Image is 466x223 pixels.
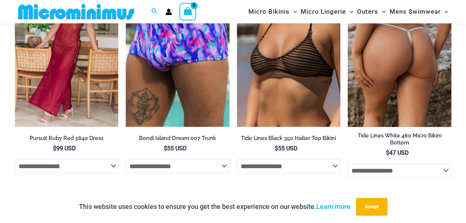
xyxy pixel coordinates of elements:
a: Tide Lines White 480 Micro Bikini Bottom [348,132,451,149]
span: Mens Swimwear [389,2,440,21]
button: Accept [356,198,387,216]
a: Pursuit Ruby Red 5840 Dress [15,135,118,144]
h2: Tide Lines Black 350 Halter Top Bikini [237,135,340,142]
p: This website uses cookies to ensure you get the best experience on our website. [79,201,350,212]
a: Learn more [316,203,350,210]
span: Menu Toggle [290,2,297,21]
span: $ [275,145,278,152]
h2: Tide Lines White 480 Micro Bikini Bottom [348,132,451,146]
a: Micro BikinisMenu ToggleMenu Toggle [247,2,299,21]
bdi: 55 USD [275,145,297,152]
a: Search icon link [151,7,158,16]
a: View Shopping Cart, empty [179,3,196,20]
bdi: 55 USD [164,145,186,152]
a: Micro LingerieMenu ToggleMenu Toggle [299,2,355,21]
span: Micro Bikinis [248,2,290,21]
span: Menu Toggle [440,2,448,21]
span: $ [386,149,389,156]
span: Menu Toggle [346,2,353,21]
h2: Pursuit Ruby Red 5840 Dress [15,135,118,142]
nav: Site Navigation [245,1,451,22]
span: Menu Toggle [378,2,386,21]
bdi: 47 USD [386,149,408,156]
a: OutersMenu ToggleMenu Toggle [355,2,387,21]
span: $ [53,145,56,152]
a: Account icon link [165,9,172,15]
span: Outers [357,2,378,21]
a: Tide Lines Black 350 Halter Top Bikini [237,135,340,144]
span: Micro Lingerie [301,2,346,21]
a: Bondi Island Dream 007 Trunk [126,135,229,144]
span: $ [164,145,167,152]
bdi: 99 USD [53,145,76,152]
a: Mens SwimwearMenu ToggleMenu Toggle [387,2,450,21]
h2: Bondi Island Dream 007 Trunk [126,135,229,142]
img: MM SHOP LOGO FLAT [15,3,137,20]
